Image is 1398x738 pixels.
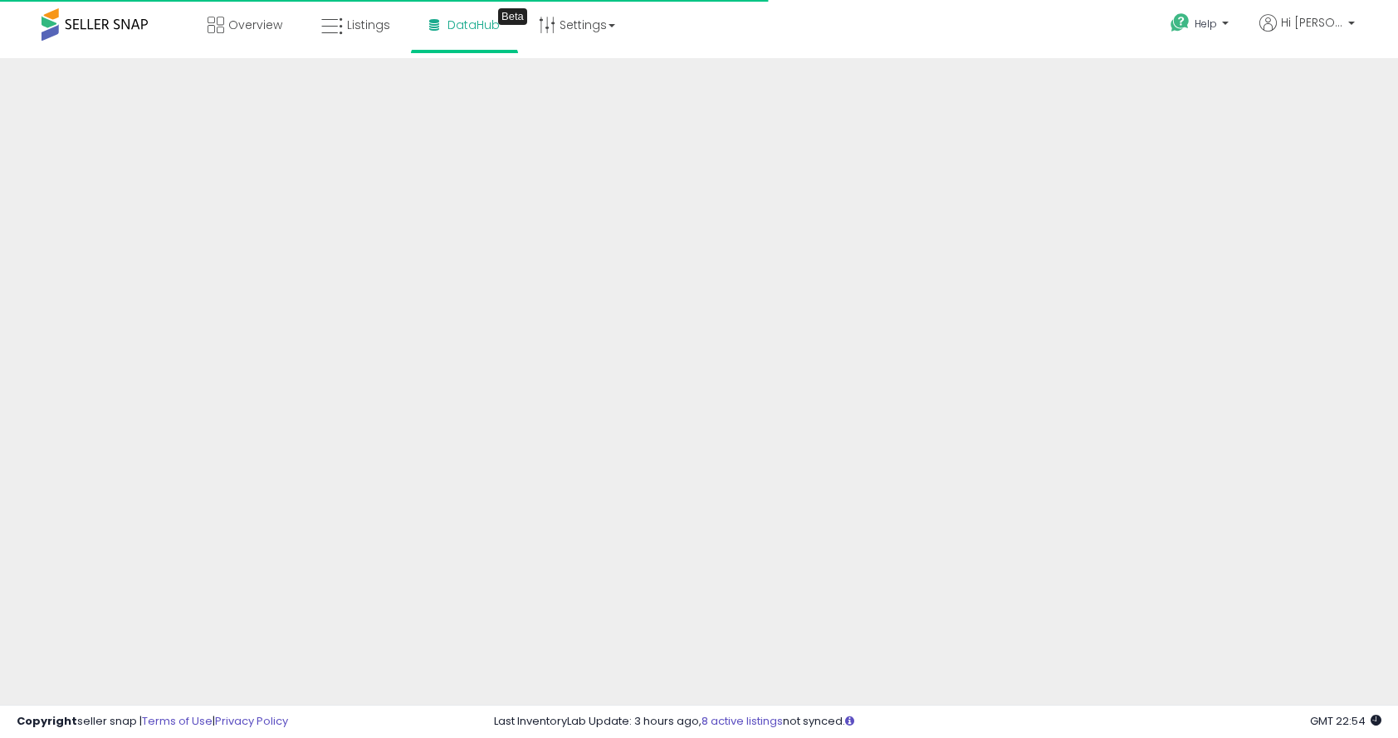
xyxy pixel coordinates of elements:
strong: Copyright [17,713,77,729]
a: Privacy Policy [215,713,288,729]
div: Last InventoryLab Update: 3 hours ago, not synced. [494,714,1381,730]
div: Tooltip anchor [498,8,527,25]
div: seller snap | | [17,714,288,730]
a: 8 active listings [701,713,783,729]
a: Hi [PERSON_NAME] [1259,14,1355,51]
span: 2025-08-16 22:54 GMT [1310,713,1381,729]
span: Hi [PERSON_NAME] [1281,14,1343,31]
i: Click here to read more about un-synced listings. [845,716,854,726]
span: Help [1195,17,1217,31]
a: Terms of Use [142,713,213,729]
i: Get Help [1170,12,1190,33]
span: Listings [347,17,390,33]
span: Overview [228,17,282,33]
span: DataHub [447,17,500,33]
